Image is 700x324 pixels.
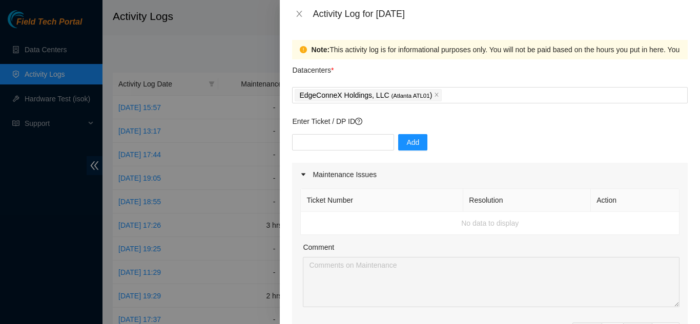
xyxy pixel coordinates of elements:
span: question-circle [355,118,362,125]
button: Add [398,134,427,150]
span: caret-right [300,171,306,178]
th: Ticket Number [301,189,463,212]
strong: Note: [311,44,330,55]
th: Action [591,189,680,212]
td: No data to display [301,212,680,235]
span: Add [406,137,419,148]
span: ( Atlanta ATL01 [391,93,429,99]
label: Comment [303,242,334,253]
span: close [295,10,303,18]
div: Maintenance Issues [292,163,688,186]
p: EdgeConneX Holdings, LLC ) [299,90,432,101]
span: close [434,92,439,98]
div: Activity Log for [DATE] [313,8,688,19]
th: Resolution [463,189,591,212]
button: Close [292,9,306,19]
textarea: Comment [303,257,680,307]
span: exclamation-circle [300,46,307,53]
p: Enter Ticket / DP ID [292,116,688,127]
p: Datacenters [292,59,334,76]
